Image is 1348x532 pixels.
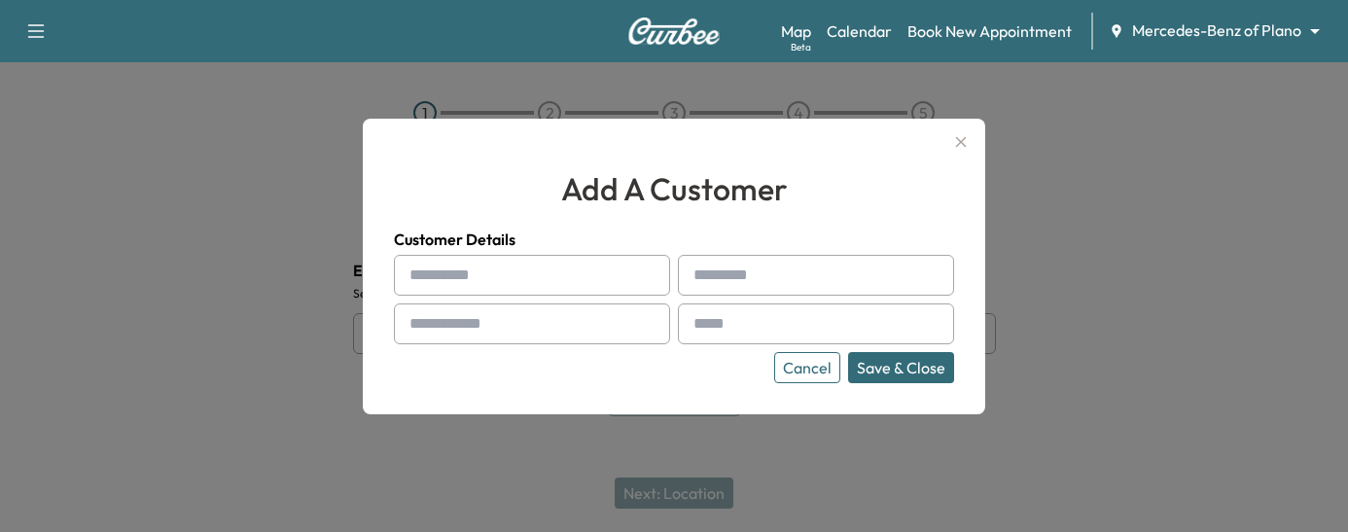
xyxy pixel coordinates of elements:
span: Mercedes-Benz of Plano [1132,19,1301,42]
a: MapBeta [781,19,811,43]
a: Book New Appointment [907,19,1072,43]
button: Save & Close [848,352,954,383]
h4: Customer Details [394,228,954,251]
button: Cancel [774,352,840,383]
div: Beta [791,40,811,54]
img: Curbee Logo [627,18,721,45]
h2: add a customer [394,165,954,212]
a: Calendar [827,19,892,43]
